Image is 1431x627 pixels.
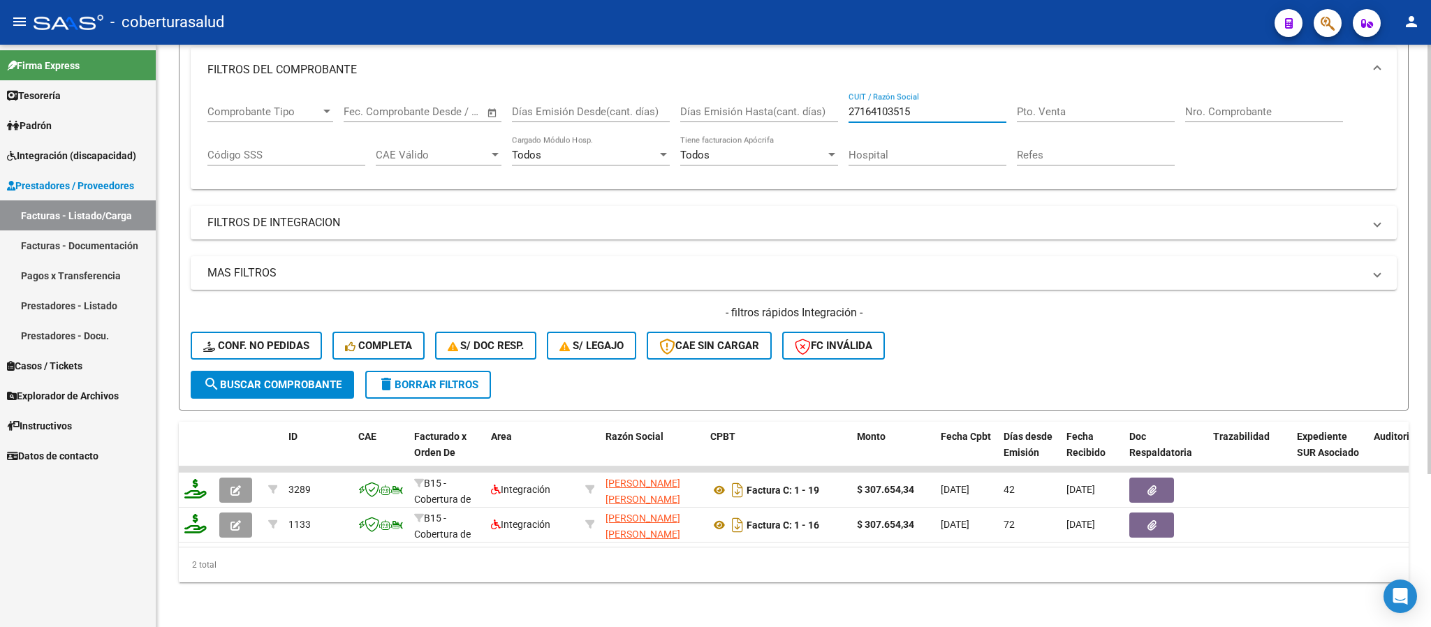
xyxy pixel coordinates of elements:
[288,431,298,442] span: ID
[795,339,872,352] span: FC Inválida
[353,422,409,483] datatable-header-cell: CAE
[705,422,851,483] datatable-header-cell: CPBT
[606,512,680,540] span: [PERSON_NAME] [PERSON_NAME]
[414,512,471,556] span: B15 - Cobertura de Salud
[207,265,1363,281] mat-panel-title: MAS FILTROS
[203,376,220,392] mat-icon: search
[1066,519,1095,530] span: [DATE]
[402,105,469,118] input: End date
[857,431,886,442] span: Monto
[1004,484,1015,495] span: 42
[358,431,376,442] span: CAE
[491,484,550,495] span: Integración
[288,519,311,530] span: 1133
[659,339,759,352] span: CAE SIN CARGAR
[1004,519,1015,530] span: 72
[7,418,72,434] span: Instructivos
[448,339,524,352] span: S/ Doc Resp.
[376,149,489,161] span: CAE Válido
[7,118,52,133] span: Padrón
[547,332,636,360] button: S/ legajo
[7,88,61,103] span: Tesorería
[1403,13,1420,30] mat-icon: person
[435,332,537,360] button: S/ Doc Resp.
[606,431,663,442] span: Razón Social
[191,92,1397,190] div: FILTROS DEL COMPROBANTE
[600,422,705,483] datatable-header-cell: Razón Social
[7,388,119,404] span: Explorador de Archivos
[851,422,935,483] datatable-header-cell: Monto
[283,422,353,483] datatable-header-cell: ID
[7,148,136,163] span: Integración (discapacidad)
[857,519,914,530] strong: $ 307.654,34
[1124,422,1208,483] datatable-header-cell: Doc Respaldatoria
[179,547,1409,582] div: 2 total
[782,332,885,360] button: FC Inválida
[191,371,354,399] button: Buscar Comprobante
[1384,580,1417,613] div: Open Intercom Messenger
[941,431,991,442] span: Fecha Cpbt
[7,448,98,464] span: Datos de contacto
[941,484,969,495] span: [DATE]
[941,519,969,530] span: [DATE]
[1213,431,1270,442] span: Trazabilidad
[191,47,1397,92] mat-expansion-panel-header: FILTROS DEL COMPROBANTE
[1374,431,1415,442] span: Auditoria
[1291,422,1368,483] datatable-header-cell: Expediente SUR Asociado
[559,339,624,352] span: S/ legajo
[409,422,485,483] datatable-header-cell: Facturado x Orden De
[207,215,1363,230] mat-panel-title: FILTROS DE INTEGRACION
[491,431,512,442] span: Area
[935,422,998,483] datatable-header-cell: Fecha Cpbt
[491,519,550,530] span: Integración
[728,514,747,536] i: Descargar documento
[207,105,321,118] span: Comprobante Tipo
[1004,431,1052,458] span: Días desde Emisión
[203,378,342,391] span: Buscar Comprobante
[606,478,680,505] span: [PERSON_NAME] [PERSON_NAME]
[747,519,819,531] strong: Factura C: 1 - 16
[1129,431,1192,458] span: Doc Respaldatoria
[378,378,478,391] span: Borrar Filtros
[747,485,819,496] strong: Factura C: 1 - 19
[512,149,541,161] span: Todos
[110,7,224,38] span: - coberturasalud
[11,13,28,30] mat-icon: menu
[414,478,471,521] span: B15 - Cobertura de Salud
[485,422,580,483] datatable-header-cell: Area
[7,358,82,374] span: Casos / Tickets
[7,178,134,193] span: Prestadores / Proveedores
[191,206,1397,239] mat-expansion-panel-header: FILTROS DE INTEGRACION
[191,332,322,360] button: Conf. no pedidas
[1066,431,1106,458] span: Fecha Recibido
[203,339,309,352] span: Conf. no pedidas
[344,105,389,118] input: Start date
[345,339,412,352] span: Completa
[606,510,699,540] div: 27164103515
[680,149,710,161] span: Todos
[710,431,735,442] span: CPBT
[857,484,914,495] strong: $ 307.654,34
[1208,422,1291,483] datatable-header-cell: Trazabilidad
[998,422,1061,483] datatable-header-cell: Días desde Emisión
[1297,431,1359,458] span: Expediente SUR Asociado
[332,332,425,360] button: Completa
[288,484,311,495] span: 3289
[207,62,1363,78] mat-panel-title: FILTROS DEL COMPROBANTE
[647,332,772,360] button: CAE SIN CARGAR
[191,256,1397,290] mat-expansion-panel-header: MAS FILTROS
[378,376,395,392] mat-icon: delete
[485,105,501,121] button: Open calendar
[728,479,747,501] i: Descargar documento
[7,58,80,73] span: Firma Express
[1066,484,1095,495] span: [DATE]
[1061,422,1124,483] datatable-header-cell: Fecha Recibido
[414,431,467,458] span: Facturado x Orden De
[365,371,491,399] button: Borrar Filtros
[606,475,699,505] div: 27164103515
[191,305,1397,320] h4: - filtros rápidos Integración -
